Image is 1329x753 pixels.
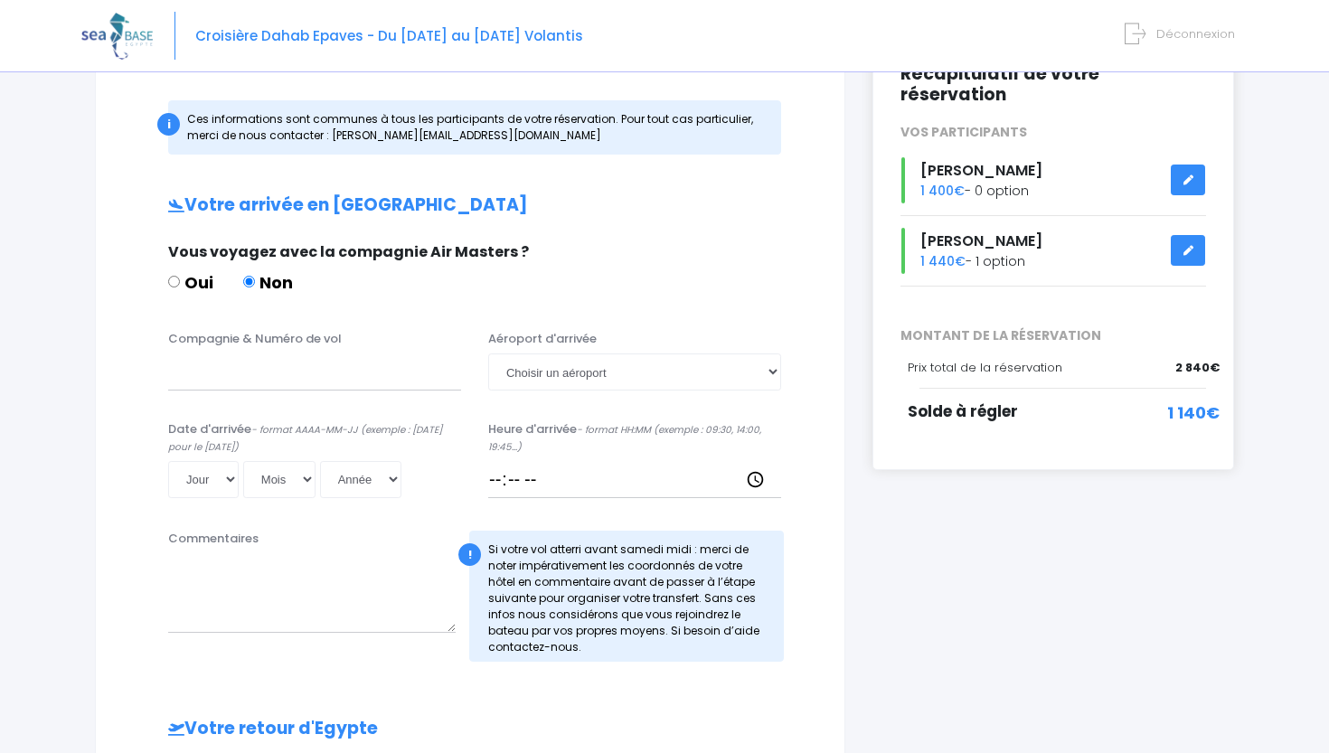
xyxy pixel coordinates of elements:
i: - format AAAA-MM-JJ (exemple : [DATE] pour le [DATE]) [168,423,442,455]
span: 1 400€ [920,182,965,200]
span: Prix total de la réservation [908,359,1062,376]
label: Aéroport d'arrivée [488,330,597,348]
span: [PERSON_NAME] [920,160,1042,181]
input: Oui [168,276,180,287]
h2: Récapitulatif de votre réservation [900,64,1206,106]
input: Non [243,276,255,287]
span: Croisière Dahab Epaves - Du [DATE] au [DATE] Volantis [195,26,583,45]
div: Ces informations sont communes à tous les participants de votre réservation. Pour tout cas partic... [168,100,781,155]
span: 2 840€ [1175,359,1220,377]
div: VOS PARTICIPANTS [887,123,1220,142]
div: - 0 option [887,157,1220,203]
div: Si votre vol atterri avant samedi midi : merci de noter impérativement les coordonnés de votre hô... [469,531,784,662]
label: Date d'arrivée [168,420,461,456]
div: - 1 option [887,228,1220,274]
span: Vous voyagez avec la compagnie Air Masters ? [168,241,529,262]
h2: Votre retour d'Egypte [132,719,808,739]
label: Non [243,270,293,295]
span: 1 440€ [920,252,966,270]
i: - format HH:MM (exemple : 09:30, 14:00, 19:45...) [488,423,761,455]
span: MONTANT DE LA RÉSERVATION [887,326,1220,345]
label: Oui [168,270,213,295]
h2: Votre arrivée en [GEOGRAPHIC_DATA] [132,195,808,216]
span: Déconnexion [1156,25,1235,42]
input: __:__ [488,461,781,497]
span: [PERSON_NAME] [920,231,1042,251]
div: i [157,113,180,136]
label: Commentaires [168,530,259,548]
span: 1 140€ [1167,400,1220,425]
label: Heure d'arrivée [488,420,781,456]
span: Solde à régler [908,400,1018,422]
label: Compagnie & Numéro de vol [168,330,342,348]
div: ! [458,543,481,566]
